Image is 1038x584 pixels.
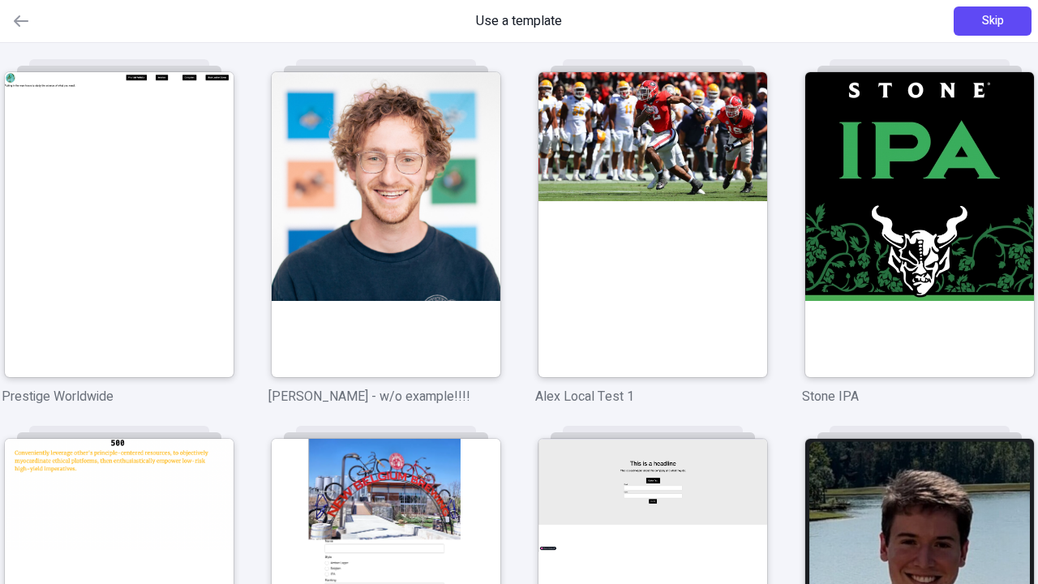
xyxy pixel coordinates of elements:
button: Skip [954,6,1032,36]
span: Skip [982,12,1004,30]
span: Use a template [476,11,562,31]
p: Prestige Worldwide [2,387,236,406]
p: [PERSON_NAME] - w/o example!!!! [268,387,503,406]
p: Stone IPA [802,387,1036,406]
p: Alex Local Test 1 [535,387,770,406]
